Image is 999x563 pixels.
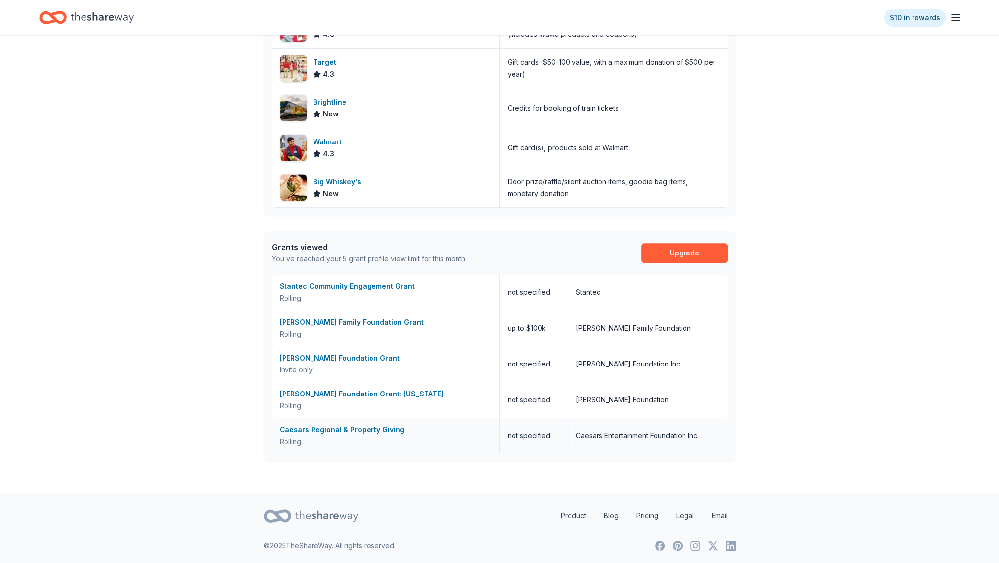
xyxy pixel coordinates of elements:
[576,286,600,298] div: Stantec
[280,388,491,400] div: [PERSON_NAME] Foundation Grant: [US_STATE]
[323,68,334,80] span: 4.3
[280,400,491,412] div: Rolling
[313,56,340,68] div: Target
[280,328,491,340] div: Rolling
[500,310,568,346] div: up to $100k
[508,176,720,199] div: Door prize/raffle/silent auction items, goodie bag items, monetary donation
[508,56,720,80] div: Gift cards ($50-100 value, with a maximum donation of $500 per year)
[553,506,594,526] a: Product
[264,540,396,552] p: © 2025 TheShareWay. All rights reserved.
[576,394,669,406] div: [PERSON_NAME] Foundation
[884,9,946,27] a: $10 in rewards
[576,430,697,442] div: Caesars Entertainment Foundation Inc
[641,243,728,263] a: Upgrade
[313,176,365,188] div: Big Whiskey's
[280,292,491,304] div: Rolling
[508,102,619,114] div: Credits for booking of train tickets
[272,253,467,265] div: You've reached your 5 grant profile view limit for this month.
[500,275,568,310] div: not specified
[280,436,491,448] div: Rolling
[576,322,691,334] div: [PERSON_NAME] Family Foundation
[280,352,491,364] div: [PERSON_NAME] Foundation Grant
[323,188,339,199] span: New
[500,382,568,418] div: not specified
[280,364,491,376] div: Invite only
[39,6,134,29] a: Home
[313,96,350,108] div: Brightline
[323,108,339,120] span: New
[500,418,568,453] div: not specified
[553,506,736,526] nav: quick links
[280,281,491,292] div: Stantec Community Engagement Grant
[704,506,736,526] a: Email
[508,142,628,154] div: Gift card(s), products sold at Walmart
[323,148,334,160] span: 4.3
[628,506,666,526] a: Pricing
[280,95,307,121] img: Image for Brightline
[576,358,680,370] div: [PERSON_NAME] Foundation Inc
[280,55,307,82] img: Image for Target
[280,424,491,436] div: Caesars Regional & Property Giving
[313,136,345,148] div: Walmart
[280,135,307,161] img: Image for Walmart
[668,506,702,526] a: Legal
[272,241,467,253] div: Grants viewed
[280,316,491,328] div: [PERSON_NAME] Family Foundation Grant
[280,174,307,201] img: Image for Big Whiskey's
[500,346,568,382] div: not specified
[596,506,627,526] a: Blog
